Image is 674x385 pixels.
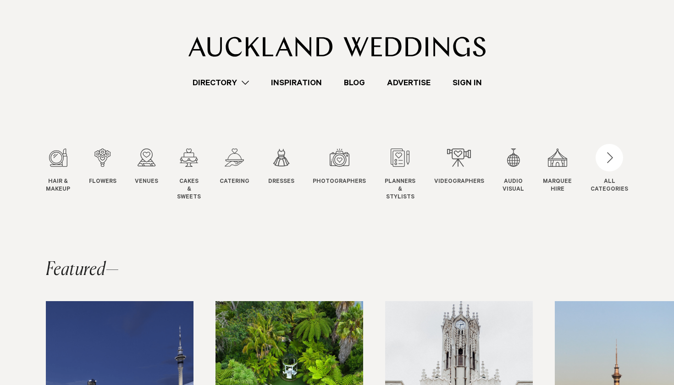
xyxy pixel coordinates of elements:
swiper-slide: 10 / 12 [503,148,542,201]
a: Sign In [442,77,493,89]
span: Flowers [89,178,116,186]
a: Advertise [376,77,442,89]
a: Audio Visual [503,148,524,194]
img: Auckland Weddings Logo [188,37,486,57]
swiper-slide: 11 / 12 [543,148,590,201]
swiper-slide: 1 / 12 [46,148,88,201]
a: Catering [220,148,249,186]
swiper-slide: 8 / 12 [385,148,434,201]
a: Dresses [268,148,294,186]
span: Planners & Stylists [385,178,415,201]
a: Inspiration [260,77,333,89]
span: Venues [135,178,158,186]
swiper-slide: 4 / 12 [177,148,219,201]
div: ALL CATEGORIES [591,178,628,194]
a: Videographers [434,148,484,186]
a: Venues [135,148,158,186]
span: Videographers [434,178,484,186]
h2: Featured [46,261,119,279]
swiper-slide: 3 / 12 [135,148,177,201]
span: Audio Visual [503,178,524,194]
a: Directory [182,77,260,89]
span: Catering [220,178,249,186]
span: Dresses [268,178,294,186]
a: Photographers [313,148,366,186]
swiper-slide: 2 / 12 [89,148,135,201]
a: Planners & Stylists [385,148,415,201]
swiper-slide: 6 / 12 [268,148,313,201]
swiper-slide: 5 / 12 [220,148,268,201]
button: ALLCATEGORIES [591,148,628,192]
swiper-slide: 9 / 12 [434,148,503,201]
swiper-slide: 7 / 12 [313,148,384,201]
a: Marquee Hire [543,148,572,194]
a: Hair & Makeup [46,148,70,194]
a: Cakes & Sweets [177,148,201,201]
span: Photographers [313,178,366,186]
span: Marquee Hire [543,178,572,194]
a: Flowers [89,148,116,186]
span: Cakes & Sweets [177,178,201,201]
span: Hair & Makeup [46,178,70,194]
a: Blog [333,77,376,89]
